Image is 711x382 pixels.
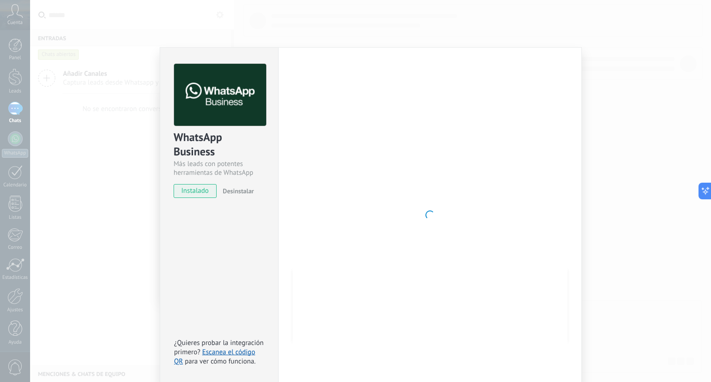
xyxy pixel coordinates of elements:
[174,64,266,126] img: logo_main.png
[174,160,265,177] div: Más leads con potentes herramientas de WhatsApp
[174,348,255,366] a: Escanea el código QR
[174,130,265,160] div: WhatsApp Business
[174,184,216,198] span: instalado
[219,184,254,198] button: Desinstalar
[223,187,254,195] span: Desinstalar
[185,357,256,366] span: para ver cómo funciona.
[174,339,264,357] span: ¿Quieres probar la integración primero?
